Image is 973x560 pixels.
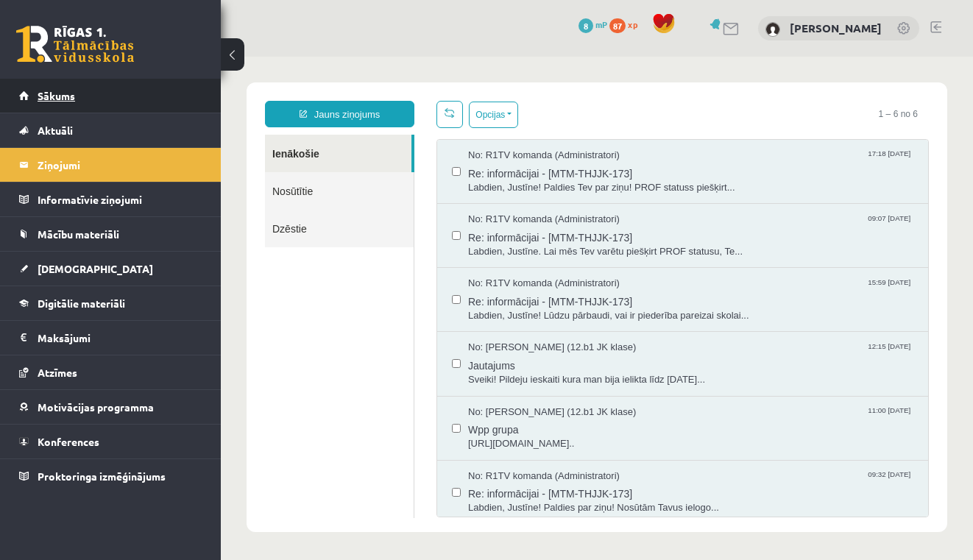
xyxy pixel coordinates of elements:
[247,426,693,444] span: Re: informācijai - [MTM-THJJK-173]
[247,170,693,188] span: Re: informācijai - [MTM-THJJK-173]
[644,92,693,103] span: 17:18 [DATE]
[38,435,99,448] span: Konferences
[19,355,202,389] a: Atzīmes
[644,156,693,167] span: 09:07 [DATE]
[38,469,166,483] span: Proktoringa izmēģinājums
[247,362,693,380] span: Wpp grupa
[247,92,693,138] a: No: R1TV komanda (Administratori) 17:18 [DATE] Re: informācijai - [MTM-THJJK-173] Labdien, Justīn...
[247,156,399,170] span: No: R1TV komanda (Administratori)
[247,298,693,316] span: Jautajums
[644,220,693,231] span: 15:59 [DATE]
[38,366,77,379] span: Atzīmes
[19,286,202,320] a: Digitālie materiāli
[38,124,73,137] span: Aktuāli
[247,444,693,458] span: Labdien, Justīne! Paldies par ziņu! Nosūtām Tavus ielogo...
[16,26,134,63] a: Rīgas 1. Tālmācības vidusskola
[247,220,693,266] a: No: R1TV komanda (Administratori) 15:59 [DATE] Re: informācijai - [MTM-THJJK-173] Labdien, Justīn...
[38,400,154,414] span: Motivācijas programma
[19,79,202,113] a: Sākums
[38,321,202,355] legend: Maksājumi
[647,44,708,71] span: 1 – 6 no 6
[247,188,693,202] span: Labdien, Justīne. Lai mēs Tev varētu piešķirt PROF statusu, Te...
[247,284,693,330] a: No: [PERSON_NAME] (12.b1 JK klase) 12:15 [DATE] Jautajums Sveiki! Pildeju ieskaiti kura man bija ...
[19,217,202,251] a: Mācību materiāli
[38,89,75,102] span: Sākums
[247,106,693,124] span: Re: informācijai - [MTM-THJJK-173]
[38,148,202,182] legend: Ziņojumi
[44,78,191,116] a: Ienākošie
[765,22,780,37] img: Justīne Everte
[38,297,125,310] span: Digitālie materiāli
[19,390,202,424] a: Motivācijas programma
[609,18,626,33] span: 87
[38,182,202,216] legend: Informatīvie ziņojumi
[247,316,693,330] span: Sveiki! Pildeju ieskaiti kura man bija ielikta līdz [DATE]...
[248,45,297,71] button: Opcijas
[247,252,693,266] span: Labdien, Justīne! Lūdzu pārbaudi, vai ir piederība pareizai skolai...
[19,113,202,147] a: Aktuāli
[644,284,693,295] span: 12:15 [DATE]
[19,182,202,216] a: Informatīvie ziņojumi
[38,227,119,241] span: Mācību materiāli
[644,413,693,424] span: 09:32 [DATE]
[247,380,693,394] span: [URL][DOMAIN_NAME]..
[247,220,399,234] span: No: R1TV komanda (Administratori)
[19,252,202,286] a: [DEMOGRAPHIC_DATA]
[19,148,202,182] a: Ziņojumi
[44,153,193,191] a: Dzēstie
[579,18,593,33] span: 8
[44,116,193,153] a: Nosūtītie
[247,349,415,363] span: No: [PERSON_NAME] (12.b1 JK klase)
[644,349,693,360] span: 11:00 [DATE]
[247,92,399,106] span: No: R1TV komanda (Administratori)
[19,425,202,458] a: Konferences
[19,459,202,493] a: Proktoringa izmēģinājums
[609,18,645,30] a: 87 xp
[247,349,693,394] a: No: [PERSON_NAME] (12.b1 JK klase) 11:00 [DATE] Wpp grupa [URL][DOMAIN_NAME]..
[247,234,693,252] span: Re: informācijai - [MTM-THJJK-173]
[247,124,693,138] span: Labdien, Justīne! Paldies Tev par ziņu! PROF statuss piešķirt...
[19,321,202,355] a: Maksājumi
[247,156,693,202] a: No: R1TV komanda (Administratori) 09:07 [DATE] Re: informācijai - [MTM-THJJK-173] Labdien, Justīn...
[628,18,637,30] span: xp
[790,21,882,35] a: [PERSON_NAME]
[579,18,607,30] a: 8 mP
[247,413,399,427] span: No: R1TV komanda (Administratori)
[247,284,415,298] span: No: [PERSON_NAME] (12.b1 JK klase)
[595,18,607,30] span: mP
[44,44,194,71] a: Jauns ziņojums
[38,262,153,275] span: [DEMOGRAPHIC_DATA]
[247,413,693,458] a: No: R1TV komanda (Administratori) 09:32 [DATE] Re: informācijai - [MTM-THJJK-173] Labdien, Justīn...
